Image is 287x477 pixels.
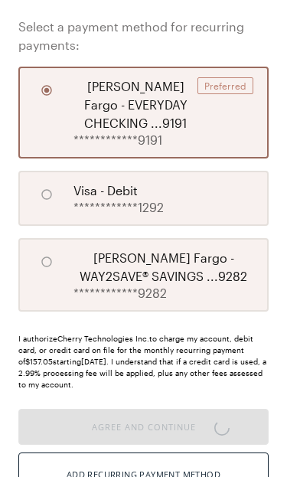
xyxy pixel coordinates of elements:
span: [PERSON_NAME] Fargo - WAY2SAVE® SAVINGS ...9282 [73,249,253,286]
div: I authorize Cherry Technologies Inc. to charge my account, debit card, or credit card on file for... [18,333,269,390]
span: [PERSON_NAME] Fargo - EVERYDAY CHECKING ...9191 [73,77,197,132]
div: Preferred [197,77,253,94]
button: Agree and Continue [18,409,269,445]
span: Select a payment method for recurring payments: [18,18,269,54]
span: visa - debit [73,181,138,200]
